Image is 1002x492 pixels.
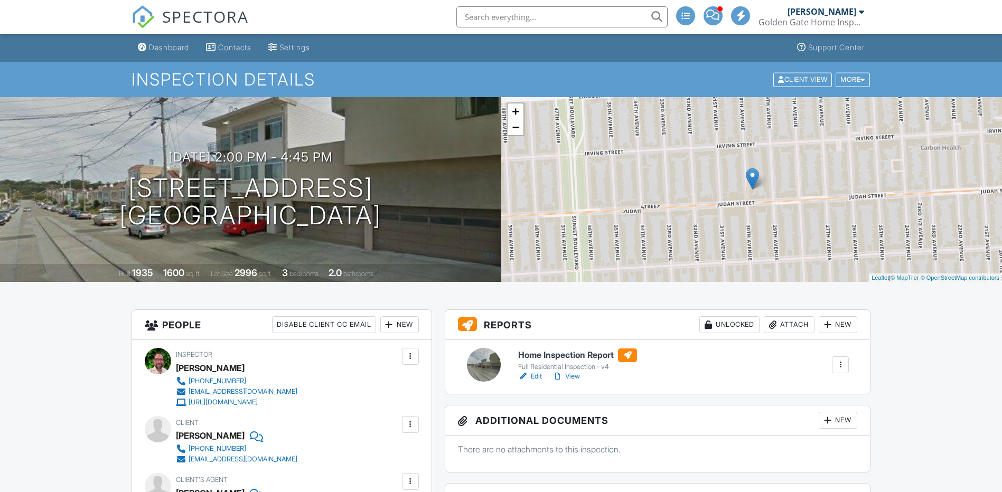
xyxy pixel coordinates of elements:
a: Edit [518,371,542,382]
h1: [STREET_ADDRESS] [GEOGRAPHIC_DATA] [119,174,381,230]
p: There are no attachments to this inspection. [458,443,858,455]
div: New [819,412,857,429]
span: Built [119,270,130,278]
h3: Reports [445,310,870,340]
img: The Best Home Inspection Software - Spectora [132,5,155,29]
span: Lot Size [211,270,233,278]
a: [EMAIL_ADDRESS][DOMAIN_NAME] [176,386,297,397]
h3: Additional Documents [445,405,870,436]
a: Home Inspection Report Full Residential Inspection - v4 [518,348,637,372]
div: New [380,316,419,333]
div: New [819,316,857,333]
span: Client [176,419,199,427]
a: © OpenStreetMap contributors [921,275,999,281]
a: Client View [772,75,835,83]
a: Zoom in [508,103,523,119]
div: [PHONE_NUMBER] [189,444,246,453]
span: bedrooms [289,270,319,278]
div: [EMAIL_ADDRESS][DOMAIN_NAME] [189,455,297,463]
div: | [869,273,1002,282]
h1: Inspection Details [132,70,871,89]
div: 2996 [235,267,257,278]
div: [URL][DOMAIN_NAME] [189,398,258,406]
div: Client View [773,72,832,87]
div: [PHONE_NUMBER] [189,377,246,385]
div: Contacts [218,43,251,52]
div: Settings [279,43,310,52]
span: sq. ft. [186,270,201,278]
span: sq.ft. [259,270,272,278]
a: Dashboard [134,38,193,58]
div: Golden Gate Home Inspections [758,17,864,27]
a: Support Center [793,38,869,58]
span: Client's Agent [176,476,228,484]
div: Unlocked [699,316,760,333]
div: 2.0 [329,267,342,278]
div: Dashboard [149,43,189,52]
a: Contacts [202,38,256,58]
span: Inspector [176,351,212,358]
div: [EMAIL_ADDRESS][DOMAIN_NAME] [189,387,297,396]
a: Leaflet [872,275,889,281]
div: 3 [282,267,288,278]
span: bathrooms [343,270,373,278]
a: [PHONE_NUMBER] [176,376,297,386]
a: © MapTiler [891,275,919,281]
a: SPECTORA [132,14,249,36]
a: [PHONE_NUMBER] [176,443,297,454]
a: View [552,371,580,382]
h3: People [132,310,432,340]
a: Zoom out [508,119,523,135]
input: Search everything... [456,6,668,27]
div: [PERSON_NAME] [176,360,245,376]
div: Full Residential Inspection - v4 [518,363,637,371]
div: 1935 [132,267,153,278]
div: Support Center [808,43,865,52]
h3: [DATE] 2:00 pm - 4:45 pm [168,150,333,164]
div: [PERSON_NAME] [788,6,856,17]
a: [EMAIL_ADDRESS][DOMAIN_NAME] [176,454,297,465]
a: [URL][DOMAIN_NAME] [176,397,297,408]
span: SPECTORA [162,5,249,27]
h6: Home Inspection Report [518,348,637,362]
div: Disable Client CC Email [272,316,376,333]
div: Attach [764,316,814,333]
a: Settings [264,38,314,58]
div: More [836,72,870,87]
div: [PERSON_NAME] [176,428,245,443]
div: 1600 [163,267,184,278]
